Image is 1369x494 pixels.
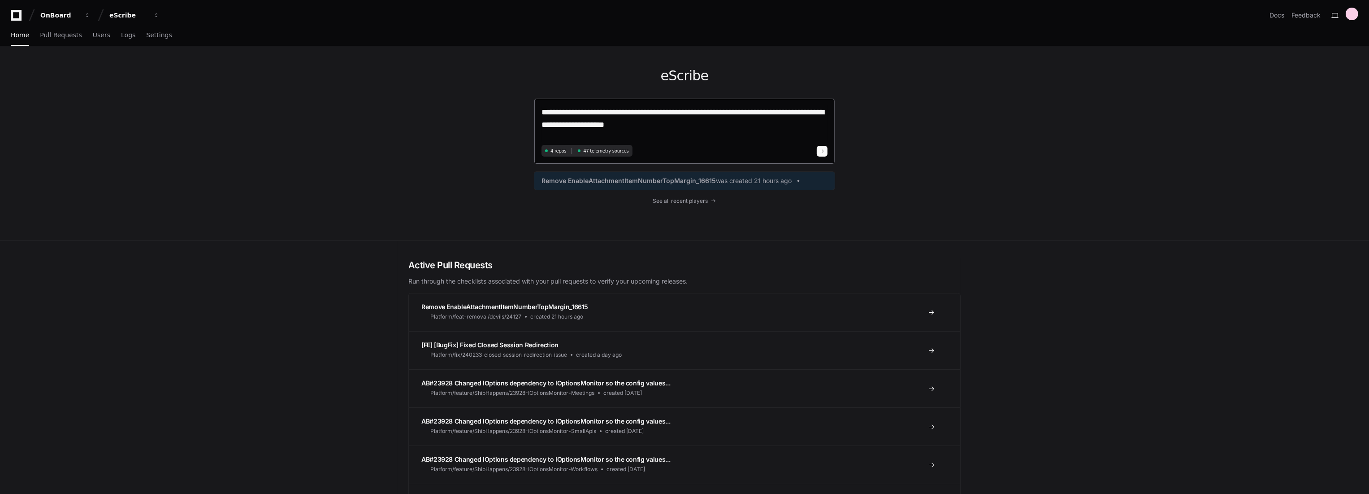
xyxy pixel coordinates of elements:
[409,331,960,369] a: [FE] [BugFix] Fixed Closed Session RedirectionPlatform/fix/240233_closed_session_redirection_issu...
[530,313,583,320] span: created 21 hours ago
[534,68,835,84] h1: eScribe
[421,303,588,310] span: Remove EnableAttachmentItemNumberTopMargin_16615
[409,446,960,484] a: AB#23928 Changed IOptions dependency to IOptionsMonitor so the config values...Platform/feature/S...
[430,313,521,320] span: Platform/feat-removal/devils/24127
[603,389,642,397] span: created [DATE]
[1291,11,1321,20] button: Feedback
[106,7,163,23] button: eScribe
[409,293,960,331] a: Remove EnableAttachmentItemNumberTopMargin_16615Platform/feat-removal/devils/24127created 21 hour...
[409,407,960,446] a: AB#23928 Changed IOptions dependency to IOptionsMonitor so the config values...Platform/feature/S...
[146,32,172,38] span: Settings
[430,428,596,435] span: Platform/feature/ShipHappens/23928-IOptionsMonitor-SmallApis
[1269,11,1284,20] a: Docs
[121,25,135,46] a: Logs
[11,25,29,46] a: Home
[716,176,792,185] span: was created 21 hours ago
[421,379,670,387] span: AB#23928 Changed IOptions dependency to IOptionsMonitor so the config values...
[430,466,598,473] span: Platform/feature/ShipHappens/23928-IOptionsMonitor-Workflows
[607,466,645,473] span: created [DATE]
[653,197,708,205] span: See all recent players
[542,176,716,185] span: Remove EnableAttachmentItemNumberTopMargin_16615
[421,455,670,463] span: AB#23928 Changed IOptions dependency to IOptionsMonitor so the config values...
[583,148,628,154] span: 47 telemetry sources
[408,277,961,286] p: Run through the checklists associated with your pull requests to verify your upcoming releases.
[40,11,79,20] div: OnBoard
[542,176,827,185] a: Remove EnableAttachmentItemNumberTopMargin_16615was created 21 hours ago
[576,351,622,358] span: created a day ago
[109,11,148,20] div: eScribe
[40,25,82,46] a: Pull Requests
[93,32,110,38] span: Users
[534,197,835,205] a: See all recent players
[93,25,110,46] a: Users
[430,389,594,397] span: Platform/feature/ShipHappens/23928-IOptionsMonitor-Meetings
[408,259,961,271] h2: Active Pull Requests
[430,351,567,358] span: Platform/fix/240233_closed_session_redirection_issue
[421,341,559,349] span: [FE] [BugFix] Fixed Closed Session Redirection
[550,148,567,154] span: 4 repos
[409,369,960,407] a: AB#23928 Changed IOptions dependency to IOptionsMonitor so the config values...Platform/feature/S...
[11,32,29,38] span: Home
[605,428,644,435] span: created [DATE]
[121,32,135,38] span: Logs
[146,25,172,46] a: Settings
[421,417,670,425] span: AB#23928 Changed IOptions dependency to IOptionsMonitor so the config values...
[37,7,94,23] button: OnBoard
[40,32,82,38] span: Pull Requests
